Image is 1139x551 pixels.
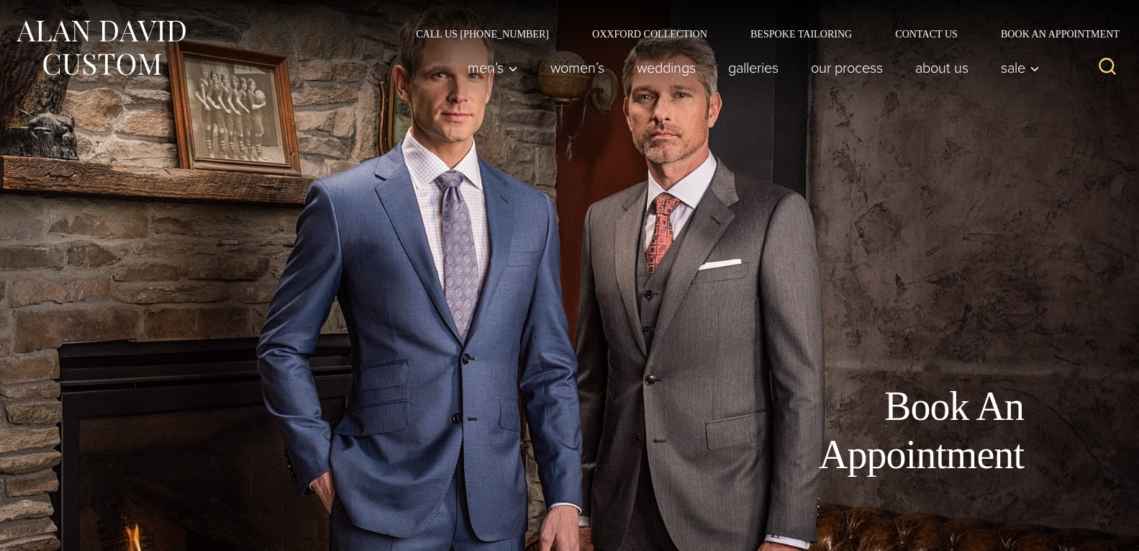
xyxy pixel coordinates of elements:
img: Alan David Custom [14,16,187,80]
a: Our Process [795,53,899,82]
nav: Primary Navigation [452,53,1048,82]
a: Contact Us [873,29,979,39]
a: Bespoke Tailoring [729,29,873,39]
nav: Secondary Navigation [394,29,1125,39]
span: Men’s [468,61,518,75]
a: weddings [621,53,712,82]
a: Book an Appointment [979,29,1125,39]
a: Women’s [535,53,621,82]
a: Call Us [PHONE_NUMBER] [394,29,571,39]
span: Sale [1001,61,1040,75]
a: About Us [899,53,985,82]
a: Galleries [712,53,795,82]
button: View Search Form [1090,50,1125,85]
h1: Book An Appointment [700,382,1024,479]
a: Oxxford Collection [571,29,729,39]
